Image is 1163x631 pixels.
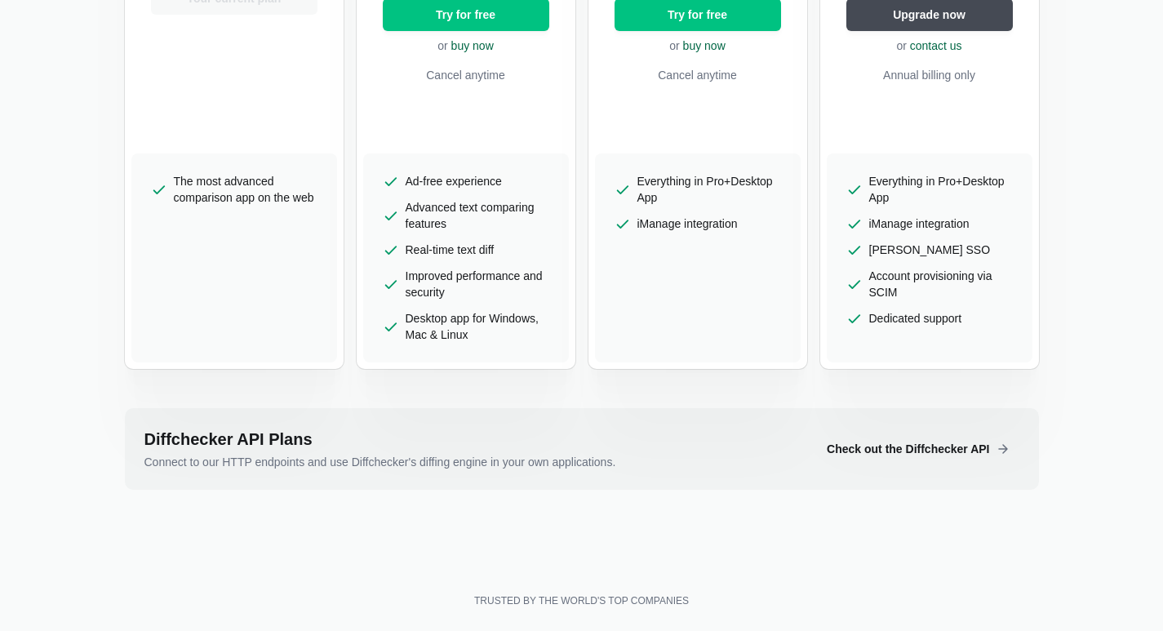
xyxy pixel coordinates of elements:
[406,310,549,343] span: Desktop app for Windows, Mac & Linux
[869,310,962,327] span: Dedicated support
[406,242,495,258] span: Real-time text diff
[406,199,549,232] span: Advanced text comparing features
[474,594,689,607] h2: Trusted by the world's top companies
[846,67,1013,83] p: Annual billing only
[814,433,1019,465] button: Check out the Diffchecker API
[869,268,1013,300] span: Account provisioning via SCIM
[383,38,549,54] p: or
[823,441,992,457] span: Check out the Diffchecker API
[846,38,1013,54] p: or
[664,7,730,23] span: Try for free
[637,216,738,232] span: iManage integration
[144,454,801,470] p: Connect to our HTTP endpoints and use Diffchecker's diffing engine in your own applications.
[615,67,781,83] p: Cancel anytime
[814,451,1019,464] a: Check out the Diffchecker API
[383,67,549,83] p: Cancel anytime
[910,39,962,52] a: contact us
[869,242,991,258] span: [PERSON_NAME] SSO
[615,38,781,54] p: or
[433,7,499,23] span: Try for free
[637,173,781,206] span: Everything in Pro+Desktop App
[683,39,726,52] a: buy now
[869,216,970,232] span: iManage integration
[869,173,1013,206] span: Everything in Pro+Desktop App
[144,428,801,451] h2: Diffchecker API Plans
[890,7,969,23] span: Upgrade now
[174,173,317,206] span: The most advanced comparison app on the web
[406,268,549,300] span: Improved performance and security
[406,173,502,189] span: Ad-free experience
[451,39,494,52] a: buy now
